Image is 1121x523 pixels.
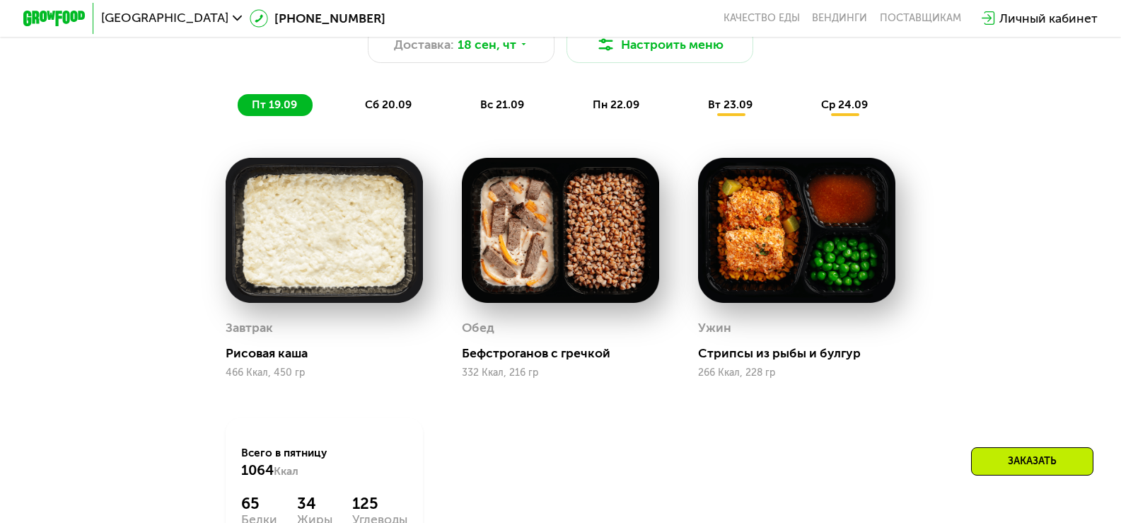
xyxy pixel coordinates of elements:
[971,447,1093,476] div: Заказать
[241,445,407,479] div: Всего в пятницу
[226,367,423,379] div: 466 Ккал, 450 гр
[458,35,516,54] span: 18 сен, чт
[365,98,412,111] span: сб 20.09
[821,98,868,111] span: ср 24.09
[698,367,895,379] div: 266 Ккал, 228 гр
[252,98,297,111] span: пт 19.09
[241,495,277,513] div: 65
[462,367,659,379] div: 332 Ккал, 216 гр
[812,12,867,25] a: Вендинги
[462,345,671,361] div: Бефстроганов с гречкой
[241,461,274,478] span: 1064
[394,35,454,54] span: Доставка:
[101,12,228,25] span: [GEOGRAPHIC_DATA]
[480,98,524,111] span: вс 21.09
[880,12,961,25] div: поставщикам
[274,465,298,478] span: Ккал
[593,98,639,111] span: пн 22.09
[226,316,273,340] div: Завтрак
[999,9,1098,28] div: Личный кабинет
[708,98,753,111] span: вт 23.09
[250,9,385,28] a: [PHONE_NUMBER]
[698,345,907,361] div: Стрипсы из рыбы и булгур
[226,345,435,361] div: Рисовая каша
[698,316,731,340] div: Ужин
[567,26,753,64] button: Настроить меню
[297,495,332,513] div: 34
[462,316,494,340] div: Обед
[352,495,407,513] div: 125
[724,12,800,25] a: Качество еды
